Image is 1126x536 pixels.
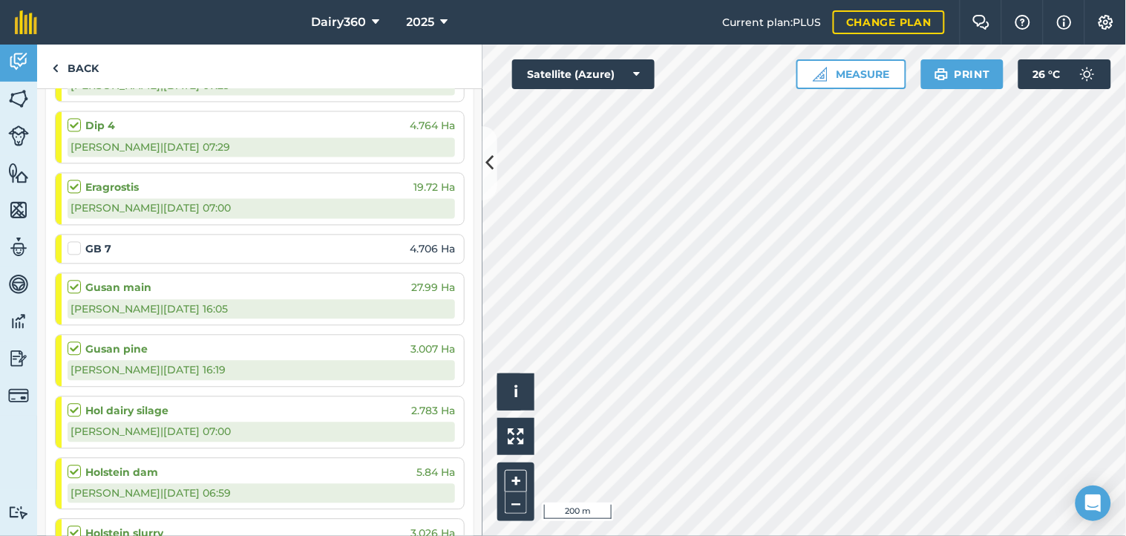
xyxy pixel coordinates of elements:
[15,10,37,34] img: fieldmargin Logo
[410,241,455,258] span: 4.706 Ha
[85,180,139,196] strong: Eragrostis
[1076,486,1111,521] div: Open Intercom Messenger
[8,199,29,221] img: svg+xml;base64,PHN2ZyB4bWxucz0iaHR0cDovL3d3dy53My5vcmcvMjAwMC9zdmciIHdpZHRoPSI1NiIgaGVpZ2h0PSI2MC...
[68,199,455,218] div: [PERSON_NAME] | [DATE] 07:00
[8,50,29,73] img: svg+xml;base64,PD94bWwgdmVyc2lvbj0iMS4wIiBlbmNvZGluZz0idXRmLTgiPz4KPCEtLSBHZW5lcmF0b3I6IEFkb2JlIE...
[312,13,367,31] span: Dairy360
[934,65,949,83] img: svg+xml;base64,PHN2ZyB4bWxucz0iaHR0cDovL3d3dy53My5vcmcvMjAwMC9zdmciIHdpZHRoPSIxOSIgaGVpZ2h0PSIyNC...
[508,428,524,445] img: Four arrows, one pointing top left, one top right, one bottom right and the last bottom left
[1018,59,1111,89] button: 26 °C
[8,273,29,295] img: svg+xml;base64,PD94bWwgdmVyc2lvbj0iMS4wIiBlbmNvZGluZz0idXRmLTgiPz4KPCEtLSBHZW5lcmF0b3I6IEFkb2JlIE...
[68,361,455,380] div: [PERSON_NAME] | [DATE] 16:19
[52,59,59,77] img: svg+xml;base64,PHN2ZyB4bWxucz0iaHR0cDovL3d3dy53My5vcmcvMjAwMC9zdmciIHdpZHRoPSI5IiBoZWlnaHQ9IjI0Ii...
[505,492,527,514] button: –
[410,118,455,134] span: 4.764 Ha
[921,59,1004,89] button: Print
[68,422,455,442] div: [PERSON_NAME] | [DATE] 07:00
[1014,15,1032,30] img: A question mark icon
[8,88,29,110] img: svg+xml;base64,PHN2ZyB4bWxucz0iaHR0cDovL3d3dy53My5vcmcvMjAwMC9zdmciIHdpZHRoPSI1NiIgaGVpZ2h0PSI2MC...
[8,236,29,258] img: svg+xml;base64,PD94bWwgdmVyc2lvbj0iMS4wIiBlbmNvZGluZz0idXRmLTgiPz4KPCEtLSBHZW5lcmF0b3I6IEFkb2JlIE...
[796,59,906,89] button: Measure
[722,14,821,30] span: Current plan : PLUS
[8,506,29,520] img: svg+xml;base64,PD94bWwgdmVyc2lvbj0iMS4wIiBlbmNvZGluZz0idXRmLTgiPz4KPCEtLSBHZW5lcmF0b3I6IEFkb2JlIE...
[8,385,29,406] img: svg+xml;base64,PD94bWwgdmVyc2lvbj0iMS4wIiBlbmNvZGluZz0idXRmLTgiPz4KPCEtLSBHZW5lcmF0b3I6IEFkb2JlIE...
[833,10,945,34] a: Change plan
[1073,59,1102,89] img: svg+xml;base64,PD94bWwgdmVyc2lvbj0iMS4wIiBlbmNvZGluZz0idXRmLTgiPz4KPCEtLSBHZW5lcmF0b3I6IEFkb2JlIE...
[410,341,455,358] span: 3.007 Ha
[411,403,455,419] span: 2.783 Ha
[85,280,151,296] strong: Gusan main
[85,118,115,134] strong: Dip 4
[413,180,455,196] span: 19.72 Ha
[8,162,29,184] img: svg+xml;base64,PHN2ZyB4bWxucz0iaHR0cDovL3d3dy53My5vcmcvMjAwMC9zdmciIHdpZHRoPSI1NiIgaGVpZ2h0PSI2MC...
[68,138,455,157] div: [PERSON_NAME] | [DATE] 07:29
[1057,13,1072,31] img: svg+xml;base64,PHN2ZyB4bWxucz0iaHR0cDovL3d3dy53My5vcmcvMjAwMC9zdmciIHdpZHRoPSIxNyIgaGVpZ2h0PSIxNy...
[512,59,655,89] button: Satellite (Azure)
[68,300,455,319] div: [PERSON_NAME] | [DATE] 16:05
[972,15,990,30] img: Two speech bubbles overlapping with the left bubble in the forefront
[497,373,534,411] button: i
[411,280,455,296] span: 27.99 Ha
[1033,59,1061,89] span: 26 ° C
[8,347,29,370] img: svg+xml;base64,PD94bWwgdmVyc2lvbj0iMS4wIiBlbmNvZGluZz0idXRmLTgiPz4KPCEtLSBHZW5lcmF0b3I6IEFkb2JlIE...
[8,125,29,146] img: svg+xml;base64,PD94bWwgdmVyc2lvbj0iMS4wIiBlbmNvZGluZz0idXRmLTgiPz4KPCEtLSBHZW5lcmF0b3I6IEFkb2JlIE...
[85,465,158,481] strong: Holstein dam
[8,310,29,333] img: svg+xml;base64,PD94bWwgdmVyc2lvbj0iMS4wIiBlbmNvZGluZz0idXRmLTgiPz4KPCEtLSBHZW5lcmF0b3I6IEFkb2JlIE...
[37,45,114,88] a: Back
[407,13,435,31] span: 2025
[85,341,148,358] strong: Gusan pine
[813,67,828,82] img: Ruler icon
[505,470,527,492] button: +
[85,241,111,258] strong: GB 7
[68,484,455,503] div: [PERSON_NAME] | [DATE] 06:59
[85,403,168,419] strong: Hol dairy silage
[514,382,518,401] span: i
[1097,15,1115,30] img: A cog icon
[416,465,455,481] span: 5.84 Ha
